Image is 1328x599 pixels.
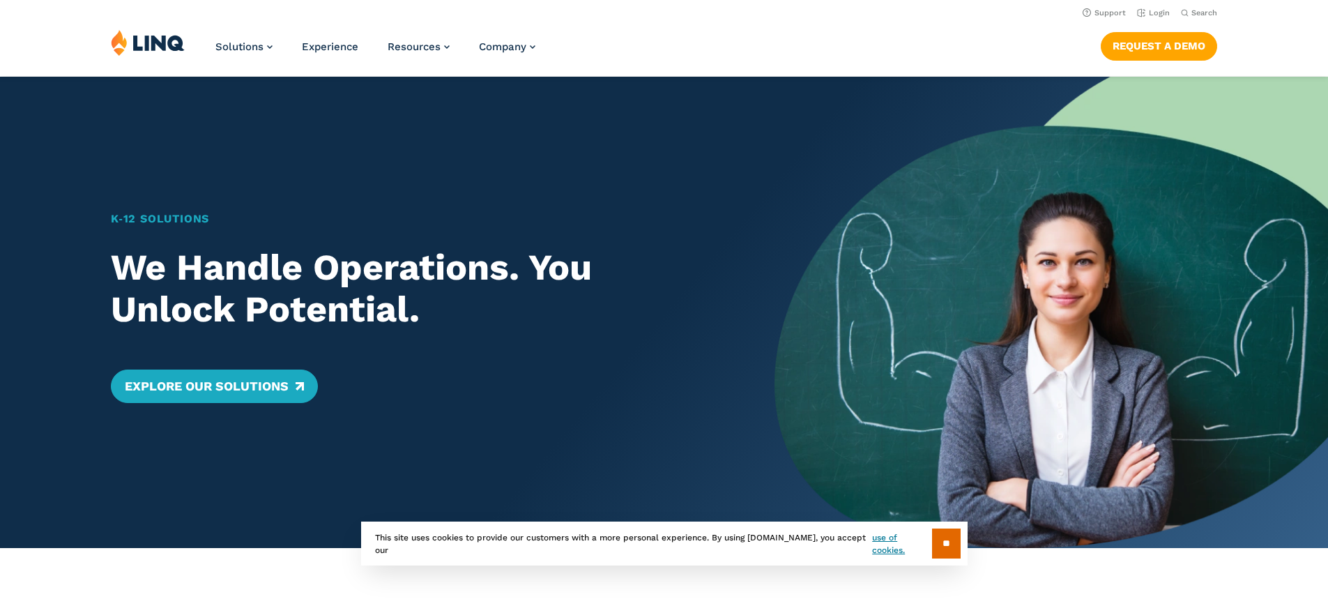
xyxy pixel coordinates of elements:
nav: Button Navigation [1101,29,1217,60]
span: Solutions [215,40,264,53]
a: Login [1137,8,1170,17]
a: Experience [302,40,358,53]
span: Resources [388,40,441,53]
span: Company [479,40,526,53]
a: use of cookies. [872,531,931,556]
h2: We Handle Operations. You Unlock Potential. [111,247,721,331]
img: LINQ | K‑12 Software [111,29,185,56]
h1: K‑12 Solutions [111,211,721,227]
span: Search [1191,8,1217,17]
a: Resources [388,40,450,53]
a: Explore Our Solutions [111,370,318,403]
a: Support [1083,8,1126,17]
a: Company [479,40,535,53]
a: Solutions [215,40,273,53]
a: Request a Demo [1101,32,1217,60]
img: Home Banner [774,77,1328,548]
button: Open Search Bar [1181,8,1217,18]
div: This site uses cookies to provide our customers with a more personal experience. By using [DOMAIN... [361,522,968,566]
nav: Primary Navigation [215,29,535,75]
